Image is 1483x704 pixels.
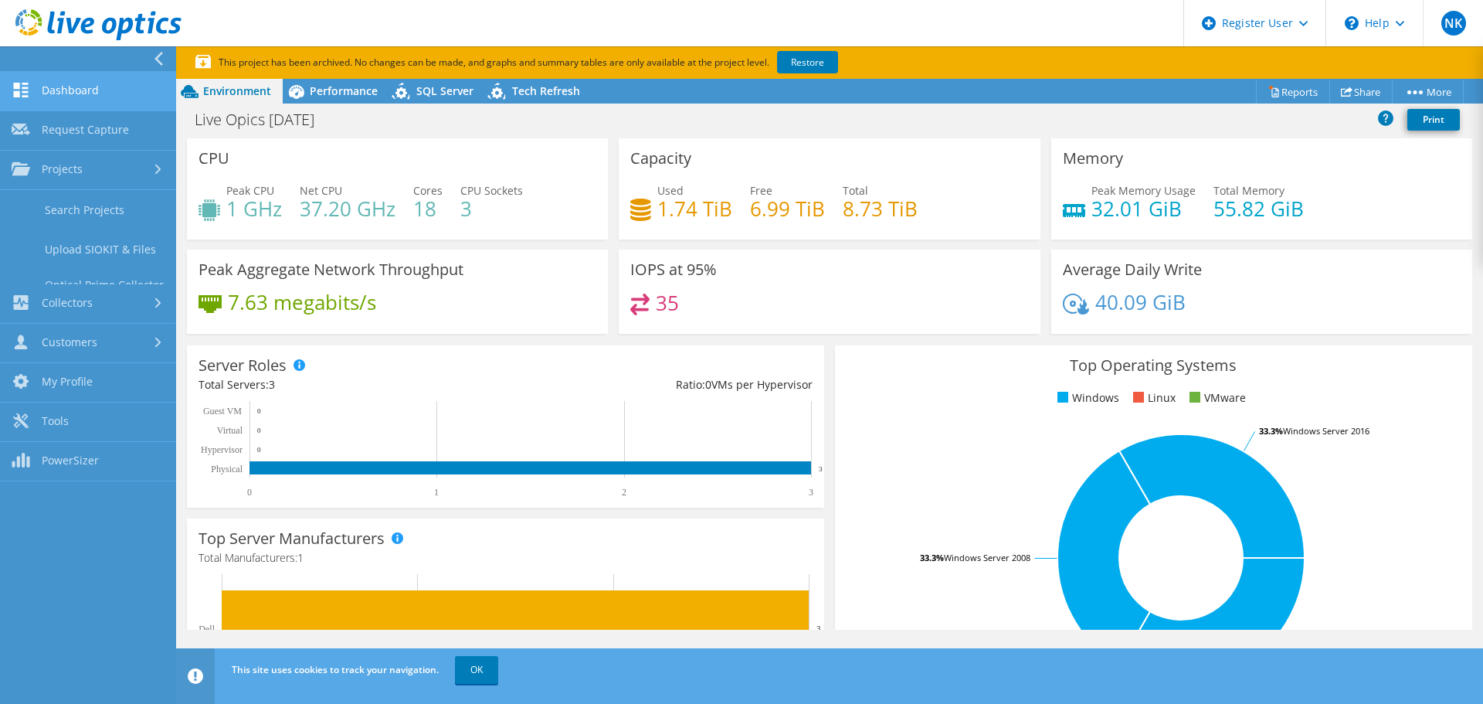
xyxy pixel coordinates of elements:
a: Reports [1256,80,1330,104]
span: Used [657,183,684,198]
h4: 37.20 GHz [300,200,395,217]
h1: Live Opics [DATE] [188,111,338,128]
h4: 32.01 GiB [1091,200,1196,217]
text: 0 [257,446,261,454]
li: Linux [1129,389,1176,406]
li: Windows [1054,389,1119,406]
h3: Memory [1063,150,1123,167]
text: 3 [809,487,813,498]
tspan: 33.3% [1259,425,1283,437]
h3: Average Daily Write [1063,261,1202,278]
span: Tech Refresh [512,83,580,98]
span: Peak Memory Usage [1091,183,1196,198]
h4: Total Manufacturers: [199,549,813,566]
span: NK [1441,11,1466,36]
span: Environment [203,83,271,98]
h3: Capacity [630,150,691,167]
text: Guest VM [203,406,242,417]
tspan: 33.3% [920,552,944,563]
a: Share [1329,80,1393,104]
a: More [1392,80,1464,104]
text: Physical [211,464,243,474]
span: Peak CPU [226,183,274,198]
span: SQL Server [416,83,473,98]
h3: CPU [199,150,229,167]
span: Cores [413,183,443,198]
text: Hypervisor [201,444,243,455]
p: This project has been archived. No changes can be made, and graphs and summary tables are only av... [195,54,952,71]
text: 0 [247,487,252,498]
a: OK [455,656,498,684]
text: 0 [257,427,261,434]
h4: 40.09 GiB [1095,294,1186,311]
text: 3 [816,624,821,633]
h3: IOPS at 95% [630,261,717,278]
div: Total Servers: [199,376,505,393]
text: 1 [434,487,439,498]
a: Restore [777,51,838,73]
h4: 7.63 megabits/s [228,294,376,311]
h4: 35 [656,294,679,311]
a: Print [1407,109,1460,131]
h4: 18 [413,200,443,217]
text: Virtual [217,425,243,436]
h4: 1 GHz [226,200,282,217]
span: 1 [297,550,304,565]
svg: \n [1345,16,1359,30]
tspan: Windows Server 2008 [944,552,1030,563]
span: This site uses cookies to track your navigation. [232,663,439,676]
h4: 8.73 TiB [843,200,918,217]
h4: 3 [460,200,523,217]
text: 3 [819,465,823,473]
h4: 1.74 TiB [657,200,732,217]
h4: 6.99 TiB [750,200,825,217]
h4: 55.82 GiB [1213,200,1304,217]
h3: Top Server Manufacturers [199,530,385,547]
h3: Top Operating Systems [847,357,1461,374]
span: Total [843,183,868,198]
text: Dell [199,624,215,634]
span: 3 [269,377,275,392]
tspan: Windows Server 2016 [1283,425,1369,437]
div: Ratio: VMs per Hypervisor [505,376,812,393]
span: Net CPU [300,183,342,198]
span: Total Memory [1213,183,1284,198]
h3: Server Roles [199,357,287,374]
text: 2 [622,487,626,498]
text: 0 [257,407,261,415]
span: Free [750,183,772,198]
li: VMware [1186,389,1246,406]
span: CPU Sockets [460,183,523,198]
span: Performance [310,83,378,98]
h3: Peak Aggregate Network Throughput [199,261,463,278]
span: 0 [705,377,711,392]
